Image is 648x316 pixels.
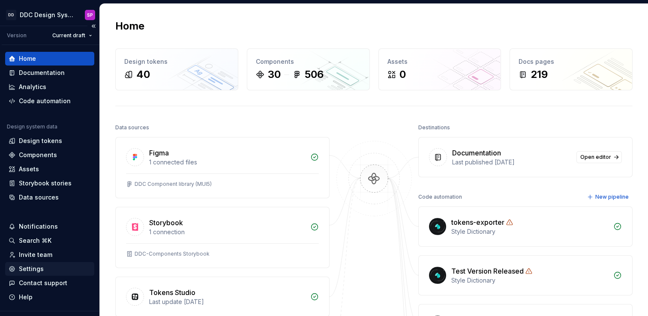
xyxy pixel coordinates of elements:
[115,207,330,268] a: Storybook1 connectionDDC-Components Storybook
[19,265,44,273] div: Settings
[87,12,93,18] div: SP
[19,54,36,63] div: Home
[5,290,94,304] button: Help
[19,236,51,245] div: Search ⌘K
[5,52,94,66] a: Home
[115,122,149,134] div: Data sources
[87,20,99,32] button: Collapse sidebar
[7,123,57,130] div: Design system data
[6,10,16,20] div: DD
[48,30,96,42] button: Current draft
[19,193,59,202] div: Data sources
[452,148,501,158] div: Documentation
[5,148,94,162] a: Components
[247,48,370,90] a: Components30506
[149,148,169,158] div: Figma
[585,191,633,203] button: New pipeline
[418,191,462,203] div: Code automation
[5,220,94,233] button: Notifications
[305,68,324,81] div: 506
[5,162,94,176] a: Assets
[451,227,608,236] div: Style Dictionary
[149,228,305,236] div: 1 connection
[149,218,183,228] div: Storybook
[5,248,94,262] a: Invite team
[378,48,501,90] a: Assets0
[135,181,212,188] div: DDC Component library (MUI5)
[256,57,361,66] div: Components
[19,222,58,231] div: Notifications
[135,250,210,257] div: DDC-Components Storybook
[510,48,633,90] a: Docs pages219
[19,97,71,105] div: Code automation
[580,154,611,161] span: Open editor
[452,158,571,167] div: Last published [DATE]
[19,293,33,301] div: Help
[5,276,94,290] button: Contact support
[136,68,150,81] div: 40
[2,6,98,24] button: DDDDC Design SystemSP
[451,276,608,285] div: Style Dictionary
[451,217,504,227] div: tokens-exporter
[451,266,524,276] div: Test Version Released
[5,234,94,247] button: Search ⌘K
[576,151,622,163] a: Open editor
[149,158,305,167] div: 1 connected files
[399,68,406,81] div: 0
[19,165,39,173] div: Assets
[52,32,85,39] span: Current draft
[19,179,72,188] div: Storybook stories
[5,134,94,148] a: Design tokens
[124,57,229,66] div: Design tokens
[5,80,94,94] a: Analytics
[268,68,281,81] div: 30
[595,194,629,200] span: New pipeline
[19,151,57,159] div: Components
[19,250,52,259] div: Invite team
[519,57,624,66] div: Docs pages
[19,279,67,287] div: Contact support
[20,11,75,19] div: DDC Design System
[5,66,94,80] a: Documentation
[5,262,94,276] a: Settings
[19,69,65,77] div: Documentation
[418,122,450,134] div: Destinations
[5,94,94,108] a: Code automation
[7,32,27,39] div: Version
[5,191,94,204] a: Data sources
[115,137,330,198] a: Figma1 connected filesDDC Component library (MUI5)
[5,176,94,190] a: Storybook stories
[531,68,548,81] div: 219
[19,137,62,145] div: Design tokens
[115,19,144,33] h2: Home
[115,48,238,90] a: Design tokens40
[387,57,492,66] div: Assets
[149,298,305,306] div: Last update [DATE]
[19,83,46,91] div: Analytics
[149,287,195,298] div: Tokens Studio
